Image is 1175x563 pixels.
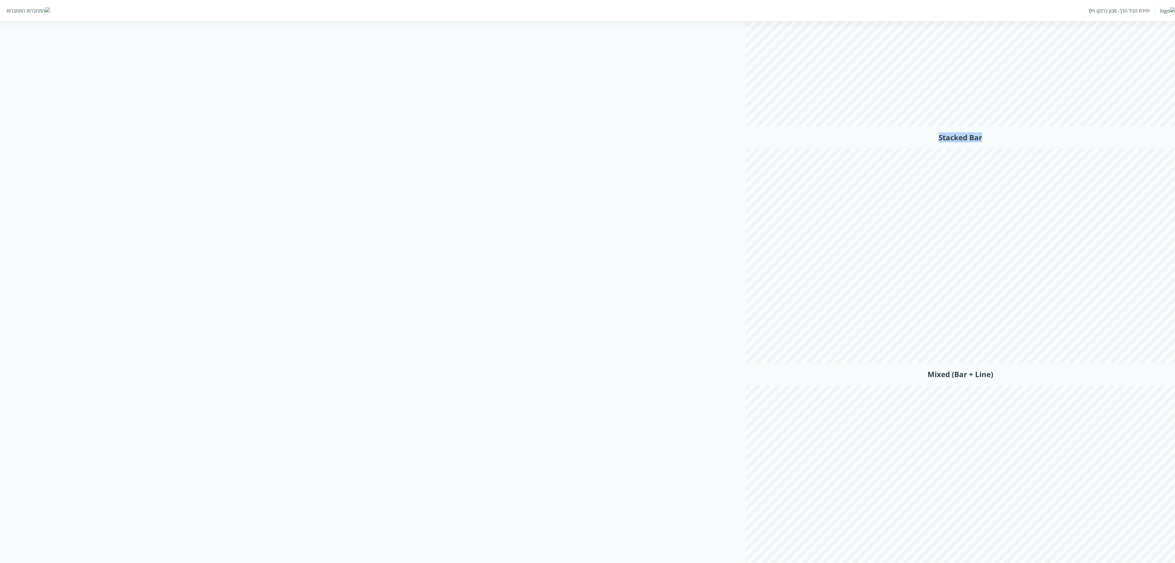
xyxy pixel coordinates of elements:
img: logo [1160,7,1175,14]
div: יחידת הגיל הרך- מכון ברנקו וייס [1089,7,1150,14]
h2: Mixed (Bar + Line) [746,369,1175,379]
div: התחברות [6,7,25,14]
h2: Stacked Bar [746,132,1175,142]
img: התחברות [26,7,50,14]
